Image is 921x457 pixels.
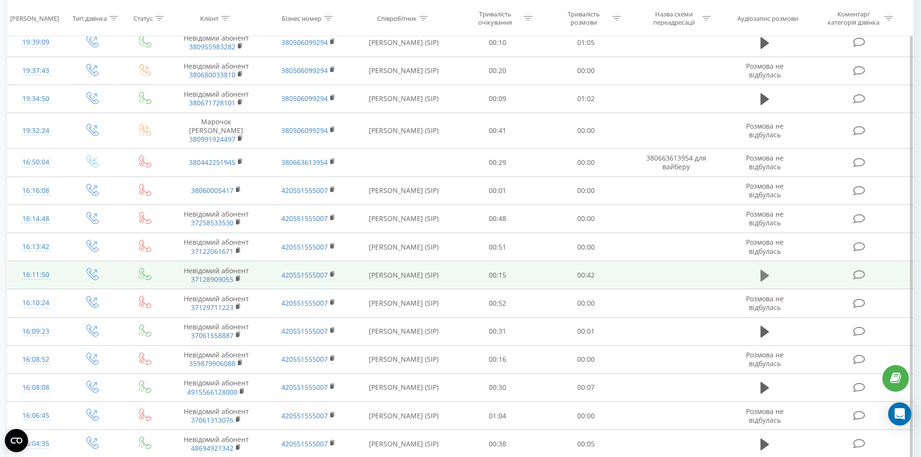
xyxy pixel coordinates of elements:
[200,14,219,22] div: Клієнт
[189,98,235,107] a: 380671728101
[281,158,328,167] a: 380663613954
[170,113,262,148] td: Марочок [PERSON_NAME]
[542,148,630,177] td: 00:00
[746,61,784,79] span: Розмова не відбулась
[737,14,798,22] div: Аудіозапис розмови
[453,148,542,177] td: 00:29
[191,247,234,256] a: 37122061671
[542,113,630,148] td: 00:00
[542,345,630,373] td: 00:00
[17,33,55,52] div: 19:39:09
[542,261,630,289] td: 00:42
[187,387,237,397] a: 4915566128000
[133,14,153,22] div: Статус
[354,233,453,261] td: [PERSON_NAME] (SIP)
[630,148,722,177] td: 380663613954 для вайберу
[17,265,55,284] div: 16:11:50
[354,57,453,85] td: [PERSON_NAME] (SIP)
[10,14,59,22] div: [PERSON_NAME]
[354,177,453,205] td: [PERSON_NAME] (SIP)
[191,415,234,425] a: 37061313076
[17,237,55,256] div: 16:13:42
[17,89,55,108] div: 19:34:50
[453,85,542,113] td: 00:09
[354,113,453,148] td: [PERSON_NAME] (SIP)
[281,126,328,135] a: 380506099294
[542,289,630,317] td: 00:00
[170,57,262,85] td: Невідомий абонент
[281,242,328,251] a: 420551555007
[542,317,630,345] td: 00:01
[746,153,784,171] span: Розмова не відбулась
[281,354,328,364] a: 420551555007
[17,294,55,312] div: 16:10:24
[453,205,542,233] td: 00:48
[281,38,328,47] a: 380506099294
[189,42,235,51] a: 380955983282
[17,121,55,140] div: 19:32:24
[170,317,262,345] td: Невідомий абонент
[354,402,453,430] td: [PERSON_NAME] (SIP)
[354,85,453,113] td: [PERSON_NAME] (SIP)
[191,443,234,453] a: 48694921342
[17,406,55,425] div: 16:06:45
[281,439,328,448] a: 420551555007
[354,345,453,373] td: [PERSON_NAME] (SIP)
[170,85,262,113] td: Невідомий абонент
[73,14,107,22] div: Тип дзвінка
[453,261,542,289] td: 00:15
[542,402,630,430] td: 00:00
[453,113,542,148] td: 00:41
[825,10,882,27] div: Коментар/категорія дзвінка
[558,10,610,27] div: Тривалість розмови
[542,205,630,233] td: 00:00
[453,289,542,317] td: 00:52
[17,181,55,200] div: 16:16:08
[354,205,453,233] td: [PERSON_NAME] (SIP)
[453,57,542,85] td: 00:20
[281,383,328,392] a: 420551555007
[170,289,262,317] td: Невідомий абонент
[888,402,911,426] div: Open Intercom Messenger
[170,345,262,373] td: Невідомий абонент
[453,402,542,430] td: 01:04
[354,289,453,317] td: [PERSON_NAME] (SIP)
[281,270,328,280] a: 420551555007
[17,434,55,453] div: 16:04:35
[189,134,235,144] a: 380991924497
[746,350,784,368] span: Розмова не відбулась
[17,350,55,369] div: 16:08:52
[453,317,542,345] td: 00:31
[354,317,453,345] td: [PERSON_NAME] (SIP)
[746,237,784,255] span: Розмова не відбулась
[281,298,328,308] a: 420551555007
[170,402,262,430] td: Невідомий абонент
[170,29,262,57] td: Невідомий абонент
[17,209,55,228] div: 16:14:48
[17,378,55,397] div: 16:08:08
[191,303,234,312] a: 37129711223
[746,209,784,227] span: Розмова не відбулась
[281,214,328,223] a: 420551555007
[189,158,235,167] a: 380442251945
[17,153,55,172] div: 16:50:04
[648,10,700,27] div: Назва схеми переадресації
[542,233,630,261] td: 00:00
[282,14,322,22] div: Бізнес номер
[191,218,234,227] a: 37258533530
[469,10,521,27] div: Тривалість очікування
[354,29,453,57] td: [PERSON_NAME] (SIP)
[542,373,630,401] td: 00:07
[189,70,235,79] a: 380680033810
[453,345,542,373] td: 00:16
[746,181,784,199] span: Розмова не відбулась
[377,14,417,22] div: Співробітник
[281,66,328,75] a: 380506099294
[17,61,55,80] div: 19:37:43
[170,205,262,233] td: Невідомий абонент
[170,233,262,261] td: Невідомий абонент
[453,233,542,261] td: 00:51
[542,29,630,57] td: 01:05
[191,186,234,195] a: 38060005417
[542,57,630,85] td: 00:00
